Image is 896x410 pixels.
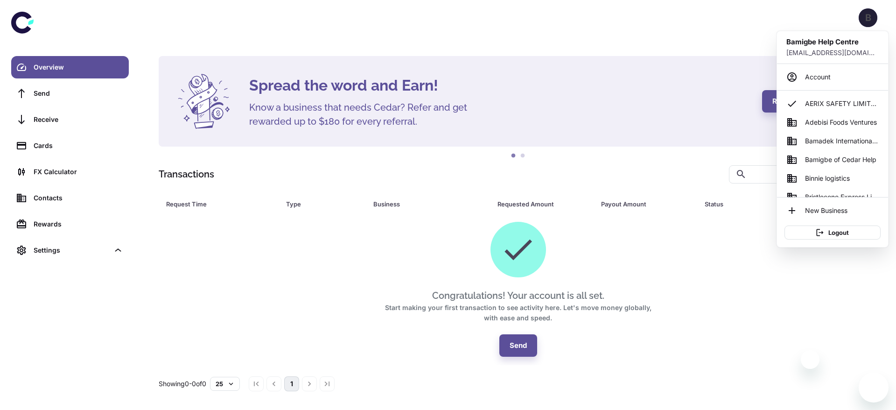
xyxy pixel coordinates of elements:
span: Binnie logistics [805,173,850,184]
span: Bamigbe of Cedar Help [805,155,876,165]
li: New Business [781,201,884,220]
button: Logout [784,226,881,240]
span: Bristlecone Express Limited [805,192,879,202]
span: Bamadek International Company Nigeria Limited [805,136,879,146]
iframe: Button to launch messaging window [859,373,889,403]
h6: Bamigbe Help Centre [786,37,879,48]
span: Adebisi Foods Ventures [805,117,877,127]
p: [EMAIL_ADDRESS][DOMAIN_NAME] [786,48,879,58]
a: Account [781,68,884,86]
iframe: Close message [801,350,819,369]
span: AERIX SAFETY LIMITED [805,99,879,109]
